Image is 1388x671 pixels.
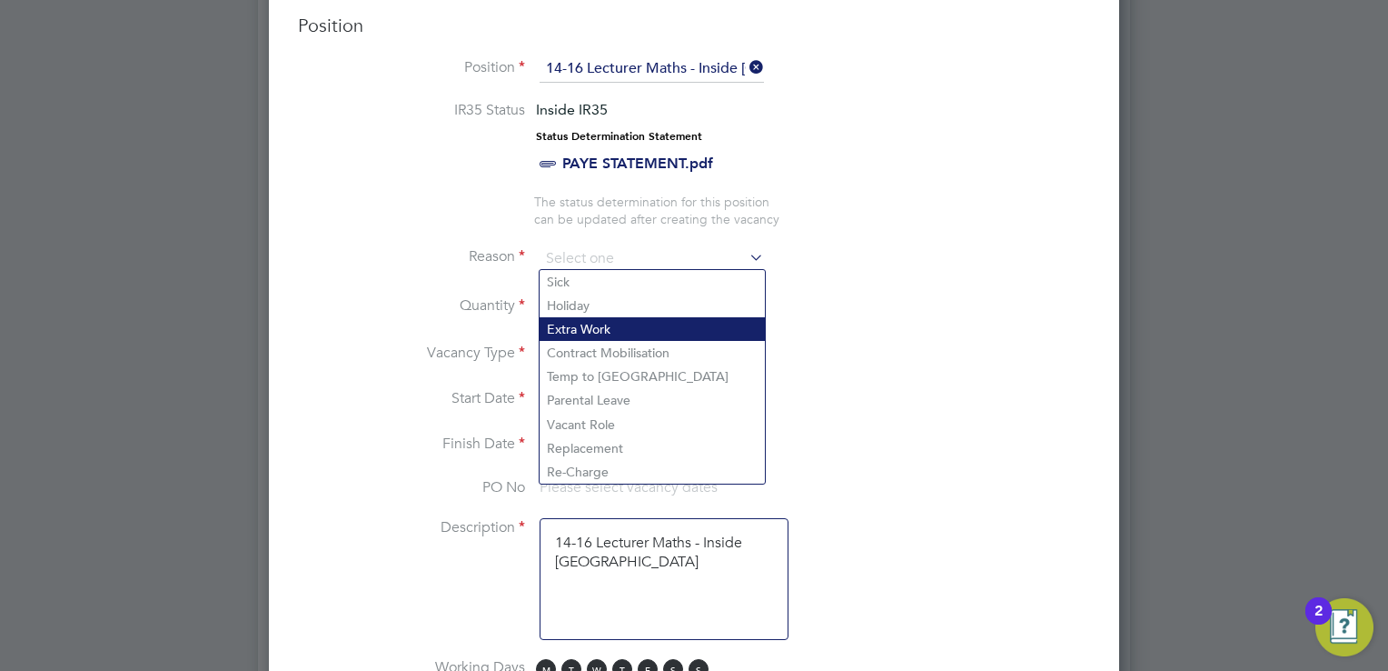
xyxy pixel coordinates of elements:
[540,478,718,496] span: Please select vacancy dates
[540,436,765,460] li: Replacement
[540,460,765,484] li: Re-Charge
[562,155,713,172] a: PAYE STATEMENT.pdf
[540,365,765,388] li: Temp to [GEOGRAPHIC_DATA]
[298,518,525,537] label: Description
[540,341,765,365] li: Contract Mobilisation
[540,388,765,412] li: Parental Leave
[298,478,525,497] label: PO No
[298,247,525,266] label: Reason
[536,130,702,143] strong: Status Determination Statement
[298,14,1090,37] h3: Position
[534,194,779,226] span: The status determination for this position can be updated after creating the vacancy
[298,58,525,77] label: Position
[540,55,764,83] input: Search for...
[540,245,764,273] input: Select one
[298,389,525,408] label: Start Date
[298,435,525,454] label: Finish Date
[298,101,525,120] label: IR35 Status
[298,296,525,315] label: Quantity
[1314,611,1323,635] div: 2
[540,294,765,317] li: Holiday
[1315,598,1373,656] button: Open Resource Center, 2 new notifications
[540,270,765,294] li: Sick
[298,344,525,363] label: Vacancy Type
[540,317,765,341] li: Extra Work
[540,413,765,436] li: Vacant Role
[536,101,608,118] span: Inside IR35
